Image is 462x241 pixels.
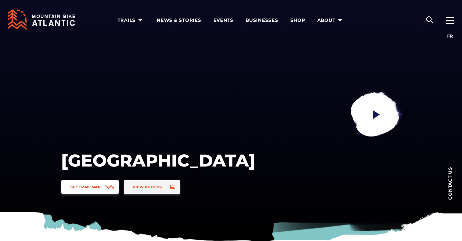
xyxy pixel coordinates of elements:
[447,33,453,39] a: FR
[246,17,278,23] span: Businesses
[438,157,462,209] a: Contact us
[61,180,119,194] a: See Trail Map
[124,180,180,194] a: View Photos
[136,16,145,25] ion-icon: arrow dropdown
[371,109,382,120] ion-icon: play
[317,17,345,23] span: About
[290,17,305,23] span: Shop
[133,185,162,189] span: View Photos
[118,17,145,23] span: Trails
[213,17,234,23] span: Events
[336,16,344,25] ion-icon: arrow dropdown
[425,15,435,25] ion-icon: search
[448,167,452,200] span: Contact us
[157,17,201,23] span: News & Stories
[61,150,255,171] h1: [GEOGRAPHIC_DATA]
[70,185,101,189] span: See Trail Map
